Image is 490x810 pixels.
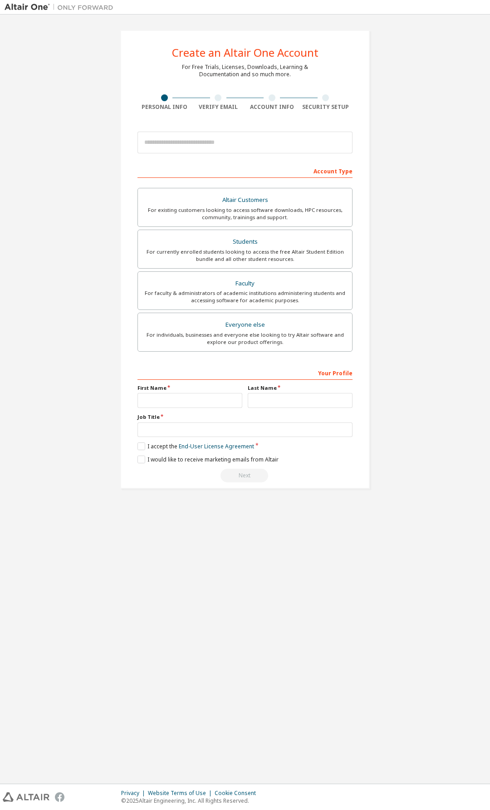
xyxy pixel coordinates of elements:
div: Your Profile [137,365,353,380]
div: Faculty [143,277,347,290]
div: Website Terms of Use [148,790,215,797]
div: For currently enrolled students looking to access the free Altair Student Edition bundle and all ... [143,248,347,263]
div: For Free Trials, Licenses, Downloads, Learning & Documentation and so much more. [182,64,308,78]
img: facebook.svg [55,792,64,802]
div: Cookie Consent [215,790,261,797]
div: Altair Customers [143,194,347,206]
div: For existing customers looking to access software downloads, HPC resources, community, trainings ... [143,206,347,221]
label: Last Name [248,384,353,392]
label: Job Title [137,413,353,421]
img: Altair One [5,3,118,12]
label: I accept the [137,442,254,450]
div: For faculty & administrators of academic institutions administering students and accessing softwa... [143,290,347,304]
div: Verify Email [191,103,245,111]
div: Account Type [137,163,353,178]
div: Everyone else [143,319,347,331]
label: I would like to receive marketing emails from Altair [137,456,279,463]
div: Read and acccept EULA to continue [137,469,353,482]
div: Account Info [245,103,299,111]
div: Create an Altair One Account [172,47,318,58]
div: Students [143,236,347,248]
a: End-User License Agreement [179,442,254,450]
div: Privacy [121,790,148,797]
img: altair_logo.svg [3,792,49,802]
div: Security Setup [299,103,353,111]
div: For individuals, businesses and everyone else looking to try Altair software and explore our prod... [143,331,347,346]
label: First Name [137,384,242,392]
div: Personal Info [137,103,191,111]
p: © 2025 Altair Engineering, Inc. All Rights Reserved. [121,797,261,805]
